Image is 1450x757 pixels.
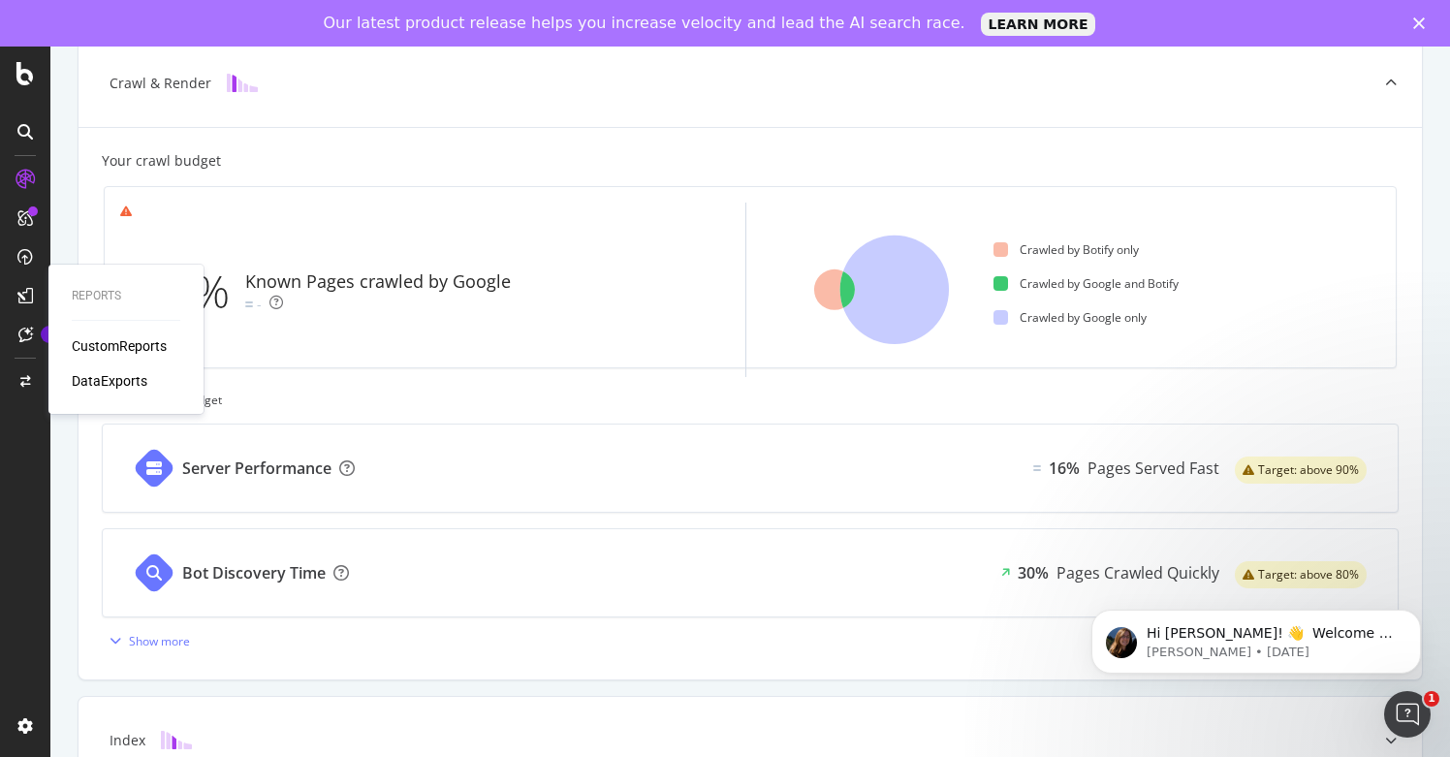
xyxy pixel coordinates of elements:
div: Reports [72,288,180,304]
div: Crawled by Google only [993,309,1147,326]
div: Your crawl budget [102,151,221,171]
div: warning label [1235,457,1367,484]
div: 16% [1049,457,1080,480]
div: Index [110,731,145,750]
div: Our latest product release helps you increase velocity and lead the AI search race. [324,14,965,33]
div: - [257,295,262,314]
div: Tooltip anchor [41,326,58,343]
div: Bot Discovery Time [182,562,326,584]
img: block-icon [161,731,192,749]
div: Close [1413,17,1433,29]
a: CustomReports [72,336,167,356]
a: Server PerformanceEqual16%Pages Served Fastwarning label [102,424,1399,513]
img: block-icon [227,74,258,92]
div: warning label [1235,561,1367,588]
div: 30% [143,260,245,324]
div: Pages Served Fast [1087,457,1219,480]
a: DataExports [72,371,147,391]
div: Show more [129,633,190,649]
img: Equal [1033,465,1041,471]
div: Crawled by Botify only [993,241,1139,258]
div: Server Performance [182,457,331,480]
span: 1 [1424,691,1439,707]
div: Improve Crawl Budget [102,392,1399,408]
a: Bot Discovery Time30%Pages Crawled Quicklywarning label [102,528,1399,617]
img: Equal [245,301,253,307]
div: 30% [1018,562,1049,584]
button: Show more [102,625,190,656]
div: Crawled by Google and Botify [993,275,1179,292]
iframe: Intercom live chat [1384,691,1431,738]
div: Crawl & Render [110,74,211,93]
a: LEARN MORE [981,13,1096,36]
div: Known Pages crawled by Google [245,269,511,295]
div: Pages Crawled Quickly [1056,562,1219,584]
span: Target: above 90% [1258,464,1359,476]
iframe: Intercom notifications message [1062,569,1450,705]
